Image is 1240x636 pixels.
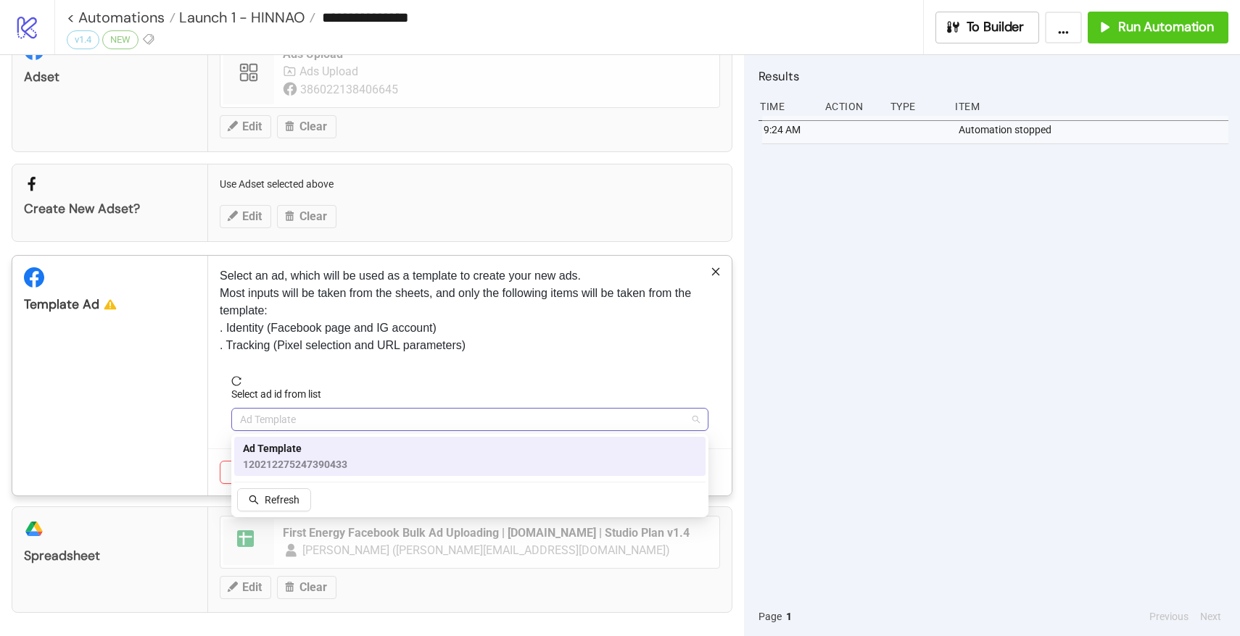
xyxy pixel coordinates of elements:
div: Type [889,93,944,120]
button: Run Automation [1088,12,1228,43]
button: Refresh [237,488,311,511]
span: 120212275247390433 [243,456,347,472]
button: ... [1045,12,1082,43]
h2: Results [759,67,1228,85]
div: Template Ad [24,296,196,313]
a: < Automations [67,10,175,25]
div: Action [824,93,879,120]
div: Automation stopped [957,116,1232,143]
span: Ad Template [240,409,700,430]
span: Launch 1 - HINNAO [175,8,305,27]
div: Item [954,93,1228,120]
span: To Builder [967,19,1025,35]
button: Cancel [220,461,273,484]
div: Ad Template [234,437,706,476]
label: Select ad id from list [231,386,331,402]
span: close [711,267,721,277]
div: v1.4 [67,30,99,49]
div: 9:24 AM [762,116,817,143]
span: Run Automation [1118,19,1214,35]
button: 1 [782,608,796,624]
span: Refresh [265,494,299,506]
div: Time [759,93,814,120]
span: Page [759,608,782,624]
span: reload [231,376,708,386]
button: Previous [1145,608,1193,624]
p: Select an ad, which will be used as a template to create your new ads. Most inputs will be taken ... [220,267,720,354]
div: NEW [102,30,139,49]
button: To Builder [935,12,1040,43]
a: Launch 1 - HINNAO [175,10,315,25]
span: search [249,495,259,505]
span: Ad Template [243,440,347,456]
button: Next [1196,608,1225,624]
